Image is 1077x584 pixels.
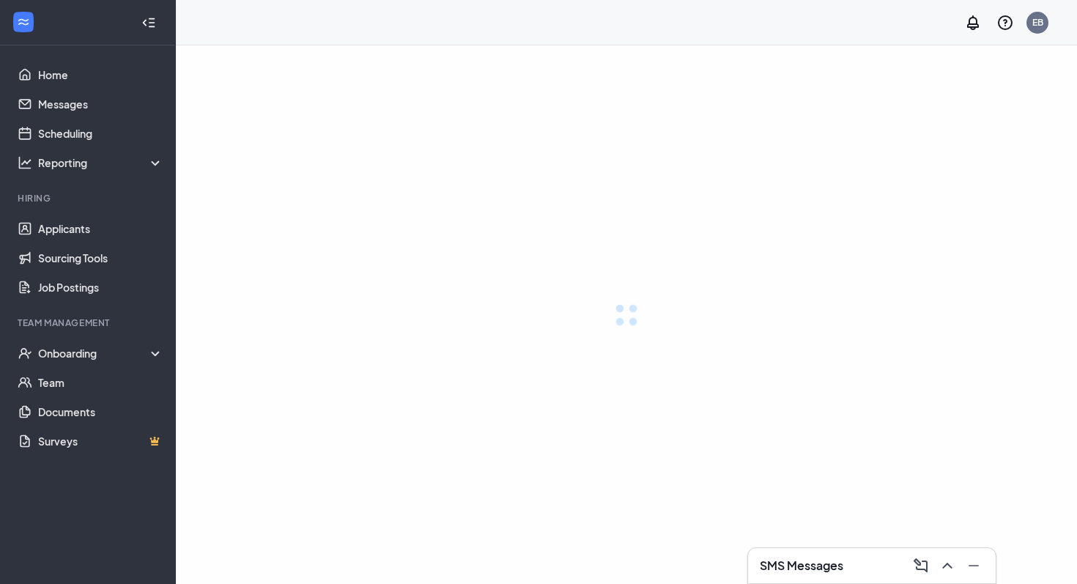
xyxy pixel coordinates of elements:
svg: ChevronUp [939,557,956,574]
svg: WorkstreamLogo [16,15,31,29]
h3: SMS Messages [760,558,843,574]
div: Team Management [18,317,160,329]
a: Sourcing Tools [38,243,163,273]
div: Onboarding [38,346,164,361]
svg: Analysis [18,155,32,170]
a: Documents [38,397,163,426]
div: EB [1032,16,1043,29]
svg: UserCheck [18,346,32,361]
a: Messages [38,89,163,119]
button: Minimize [961,554,984,577]
div: Hiring [18,192,160,204]
button: ChevronUp [934,554,958,577]
a: Applicants [38,214,163,243]
svg: Collapse [141,15,156,30]
a: Scheduling [38,119,163,148]
a: Team [38,368,163,397]
div: Reporting [38,155,164,170]
a: Home [38,60,163,89]
svg: Minimize [965,557,982,574]
a: Job Postings [38,273,163,302]
a: SurveysCrown [38,426,163,456]
svg: QuestionInfo [996,14,1014,32]
svg: Notifications [964,14,982,32]
button: ComposeMessage [908,554,931,577]
svg: ComposeMessage [912,557,930,574]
